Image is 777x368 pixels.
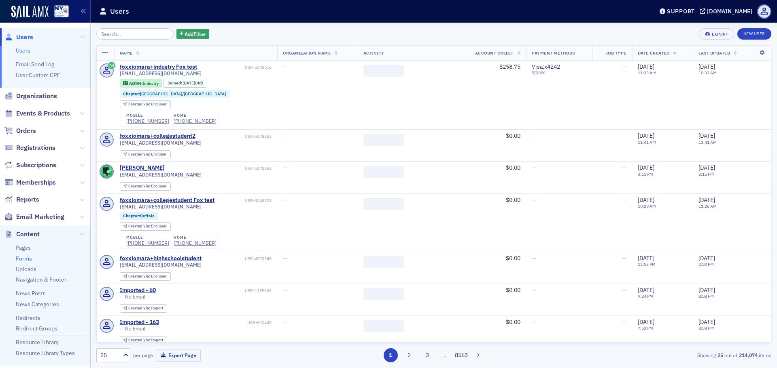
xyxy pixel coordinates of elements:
[120,262,202,268] span: [EMAIL_ADDRESS][DOMAIN_NAME]
[16,255,32,262] a: Forms
[712,32,728,36] div: Export
[384,348,398,362] button: 1
[197,134,272,139] div: USR-5248385
[638,261,656,267] time: 12:53 PM
[638,318,654,326] span: [DATE]
[11,6,49,19] a: SailAMX
[128,306,163,311] div: Import
[532,318,536,326] span: —
[532,70,587,76] span: 7 / 2026
[16,301,59,308] a: News Categories
[123,213,155,219] a: Chapter:Buffalo
[120,336,167,345] div: Created Via: Import
[16,47,30,54] a: Users
[698,70,717,76] time: 10:32 AM
[698,50,730,56] span: Last Updated
[4,92,57,101] a: Organizations
[699,28,734,40] button: Export
[363,288,404,300] span: ‌
[100,351,118,360] div: 25
[16,92,57,101] span: Organizations
[698,293,714,299] time: 8:08 PM
[4,33,33,42] a: Users
[283,286,287,294] span: —
[120,100,171,109] div: Created Via: End User
[16,61,54,68] a: Email Send Log
[120,182,171,191] div: Created Via: End User
[757,4,771,19] span: Profile
[120,150,171,159] div: Created Via: End User
[128,337,151,343] span: Created Via :
[198,65,272,70] div: USR-5248516
[16,244,31,251] a: Pages
[120,319,159,326] a: Imported - 163
[698,171,714,177] time: 3:15 PM
[120,294,151,300] span: — No Email —
[120,132,195,140] a: foxxiomara+collegestudent2
[128,102,167,107] div: End User
[283,132,287,139] span: —
[163,79,207,88] div: Joined: 2025-10-03 00:00:00
[126,240,169,246] div: [PHONE_NUMBER]
[506,254,520,262] span: $0.00
[363,256,404,268] span: ‌
[506,318,520,326] span: $0.00
[622,254,626,262] span: —
[16,212,64,221] span: Email Marketing
[622,63,626,70] span: —
[283,164,287,171] span: —
[4,195,39,204] a: Reports
[176,29,210,39] button: AddFilter
[622,164,626,171] span: —
[700,8,755,14] button: [DOMAIN_NAME]
[174,235,217,240] div: home
[506,196,520,204] span: $0.00
[16,349,75,357] a: Resource Library Types
[622,318,626,326] span: —
[363,134,404,146] span: ‌
[698,139,717,145] time: 11:41 AM
[506,286,520,294] span: $0.00
[283,50,331,56] span: Organization Name
[185,30,206,38] span: Add Filter
[638,132,654,139] span: [DATE]
[96,28,174,40] input: Search…
[499,63,520,70] span: $258.75
[16,195,39,204] span: Reports
[16,339,59,346] a: Resource Library
[120,63,197,71] a: foxxiomara+industry Fox test
[363,65,404,77] span: ‌
[707,8,752,15] div: [DOMAIN_NAME]
[142,80,159,86] span: Industry
[698,203,717,209] time: 11:26 AM
[698,318,715,326] span: [DATE]
[128,338,163,343] div: Import
[638,171,653,177] time: 3:15 PM
[439,351,450,359] span: …
[4,161,56,170] a: Subscriptions
[120,164,165,172] a: [PERSON_NAME]
[110,6,129,16] h1: Users
[4,178,56,187] a: Memberships
[128,305,151,311] span: Created Via :
[16,109,70,118] span: Events & Products
[4,212,64,221] a: Email Marketing
[638,254,654,262] span: [DATE]
[638,164,654,171] span: [DATE]
[16,126,36,135] span: Orders
[698,63,715,70] span: [DATE]
[174,113,217,118] div: home
[120,204,202,210] span: [EMAIL_ADDRESS][DOMAIN_NAME]
[638,203,656,209] time: 10:29 AM
[532,132,536,139] span: —
[698,164,715,171] span: [DATE]
[120,197,214,204] a: foxxiomara+collegestudent Fox test
[128,273,151,279] span: Created Via :
[363,198,404,210] span: ‌
[126,235,169,240] div: mobile
[174,118,217,124] div: [PHONE_NUMBER]
[16,290,46,297] a: News Posts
